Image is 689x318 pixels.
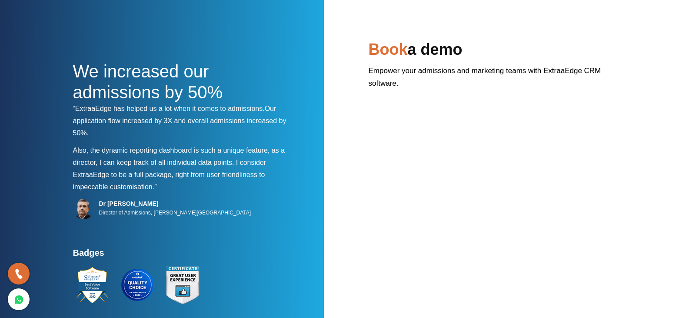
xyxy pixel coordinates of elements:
[73,147,285,166] span: Also, the dynamic reporting dashboard is such a unique feature, as a director, I can keep track o...
[73,248,295,263] h4: Badges
[73,105,286,137] span: Our application flow increased by 3X and overall admissions increased by 50%.
[99,208,251,218] p: Director of Admissions, [PERSON_NAME][GEOGRAPHIC_DATA]
[73,105,265,112] span: “ExtraaEdge has helped us a lot when it comes to admissions.
[73,62,223,102] span: We increased our admissions by 50%
[369,39,616,64] h2: a demo
[369,40,408,58] span: Book
[369,64,616,96] p: Empower your admissions and marketing teams with ExtraaEdge CRM software.
[73,159,266,191] span: I consider ExtraaEdge to be a full package, right from user friendliness to impeccable customisat...
[99,200,251,208] h5: Dr [PERSON_NAME]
